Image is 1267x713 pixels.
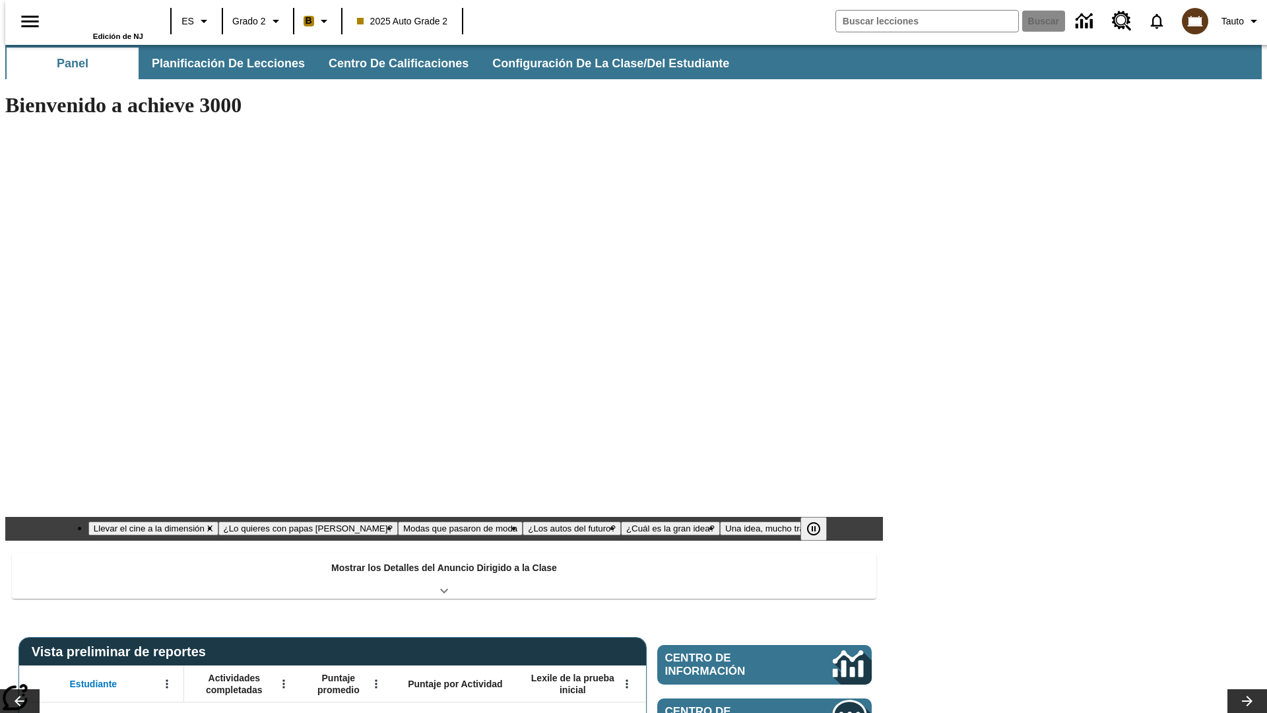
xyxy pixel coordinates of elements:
[525,672,621,696] span: Lexile de la prueba inicial
[1216,9,1267,33] button: Perfil/Configuración
[665,652,789,678] span: Centro de información
[5,48,741,79] div: Subbarra de navegación
[227,9,289,33] button: Grado: Grado 2, Elige un grado
[617,674,637,694] button: Abrir menú
[398,522,523,535] button: Diapositiva 3 Modas que pasaron de moda
[357,15,448,28] span: 2025 Auto Grade 2
[1104,3,1140,39] a: Centro de recursos, Se abrirá en una pestaña nueva.
[523,522,621,535] button: Diapositiva 4 ¿Los autos del futuro?
[5,45,1262,79] div: Subbarra de navegación
[141,48,315,79] button: Planificación de lecciones
[70,678,117,690] span: Estudiante
[1221,15,1244,28] span: Tauto
[88,522,218,535] button: Diapositiva 1 Llevar el cine a la dimensión X
[1174,4,1216,38] button: Escoja un nuevo avatar
[57,6,143,32] a: Portada
[11,2,49,41] button: Abrir el menú lateral
[800,517,827,541] button: Pausar
[32,644,212,660] span: Vista preliminar de reportes
[191,672,278,696] span: Actividades completadas
[181,15,194,28] span: ES
[408,678,502,690] span: Puntaje por Actividad
[5,93,883,118] h1: Bienvenido a achieve 3000
[800,517,840,541] div: Pausar
[232,15,266,28] span: Grado 2
[720,522,826,535] button: Diapositiva 6 Una idea, mucho trabajo
[1068,3,1104,40] a: Centro de información
[298,9,337,33] button: Boost El color de la clase es anaranjado claro. Cambiar el color de la clase.
[657,645,872,685] a: Centro de información
[306,13,312,29] span: B
[176,9,218,33] button: Lenguaje: ES, Selecciona un idioma
[1140,4,1174,38] a: Notificaciones
[621,522,720,535] button: Diapositiva 5 ¿Cuál es la gran idea?
[274,674,294,694] button: Abrir menú
[1227,689,1267,713] button: Carrusel de lecciones, seguir
[57,5,143,40] div: Portada
[218,522,398,535] button: Diapositiva 2 ¿Lo quieres con papas fritas?
[331,561,557,575] p: Mostrar los Detalles del Anuncio Dirigido a la Clase
[307,672,370,696] span: Puntaje promedio
[93,32,143,40] span: Edición de NJ
[1182,8,1208,34] img: avatar image
[366,674,386,694] button: Abrir menú
[12,553,876,599] div: Mostrar los Detalles del Anuncio Dirigido a la Clase
[157,674,177,694] button: Abrir menú
[318,48,479,79] button: Centro de calificaciones
[482,48,740,79] button: Configuración de la clase/del estudiante
[836,11,1018,32] input: Buscar campo
[7,48,139,79] button: Panel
